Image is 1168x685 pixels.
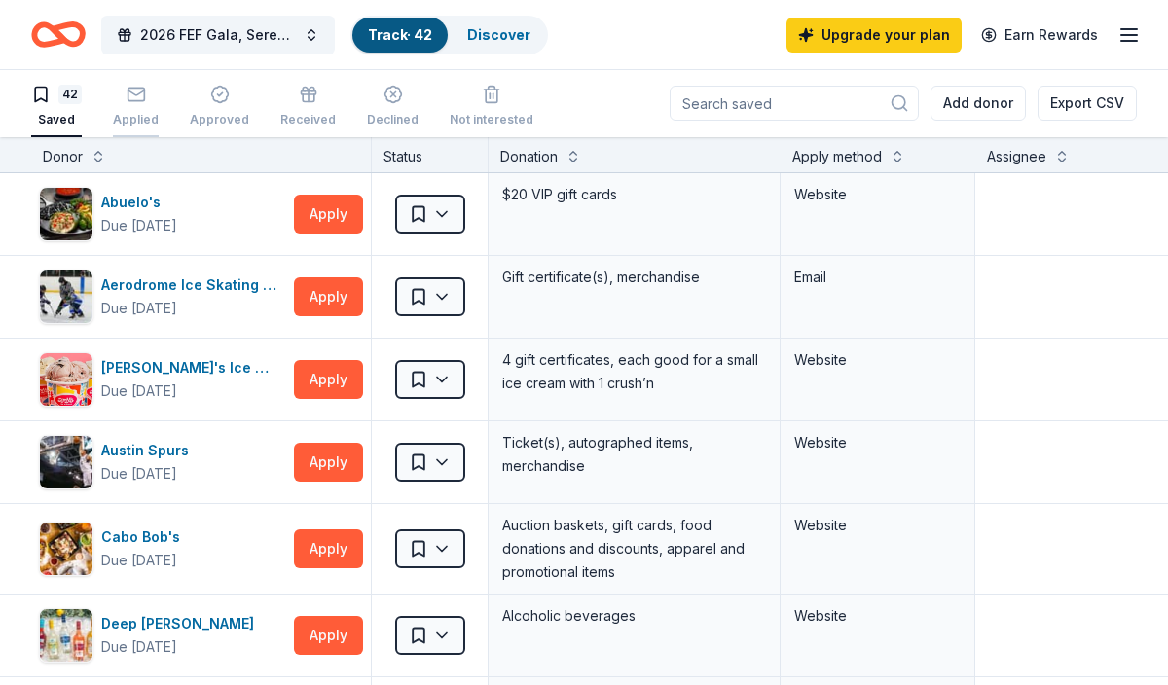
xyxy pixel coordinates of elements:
[987,145,1046,168] div: Assignee
[101,379,177,403] div: Due [DATE]
[101,439,197,462] div: Austin Spurs
[40,609,92,662] img: Image for Deep Eddy Vodka
[101,273,286,297] div: Aerodrome Ice Skating Complex
[43,145,83,168] div: Donor
[101,356,286,379] div: [PERSON_NAME]'s Ice Creams
[101,525,188,549] div: Cabo Bob's
[500,181,768,208] div: $20 VIP gift cards
[39,352,286,407] button: Image for Amy's Ice Creams[PERSON_NAME]'s Ice CreamsDue [DATE]
[190,112,249,127] div: Approved
[31,112,82,127] div: Saved
[500,512,768,586] div: Auction baskets, gift cards, food donations and discounts, apparel and promotional items
[786,18,962,53] a: Upgrade your plan
[794,183,961,206] div: Website
[40,436,92,488] img: Image for Austin Spurs
[40,270,92,323] img: Image for Aerodrome Ice Skating Complex
[39,270,286,324] button: Image for Aerodrome Ice Skating Complex Aerodrome Ice Skating ComplexDue [DATE]
[294,277,363,316] button: Apply
[113,77,159,137] button: Applied
[31,77,82,137] button: 42Saved
[500,602,768,630] div: Alcoholic beverages
[350,16,548,54] button: Track· 42Discover
[190,77,249,137] button: Approved
[794,604,961,628] div: Website
[1038,86,1137,121] button: Export CSV
[794,348,961,372] div: Website
[294,616,363,655] button: Apply
[794,514,961,537] div: Website
[101,214,177,237] div: Due [DATE]
[294,529,363,568] button: Apply
[794,431,961,454] div: Website
[450,112,533,127] div: Not interested
[467,26,530,43] a: Discover
[40,188,92,240] img: Image for Abuelo's
[500,145,558,168] div: Donation
[40,353,92,406] img: Image for Amy's Ice Creams
[969,18,1110,53] a: Earn Rewards
[280,112,336,127] div: Received
[794,266,961,289] div: Email
[101,191,177,214] div: Abuelo's
[39,187,286,241] button: Image for Abuelo's Abuelo'sDue [DATE]
[294,195,363,234] button: Apply
[280,77,336,137] button: Received
[670,86,919,121] input: Search saved
[39,608,286,663] button: Image for Deep Eddy VodkaDeep [PERSON_NAME]Due [DATE]
[101,16,335,54] button: 2026 FEF Gala, Serendipity: A Sweet Escape
[792,145,882,168] div: Apply method
[372,137,489,172] div: Status
[31,12,86,57] a: Home
[39,522,286,576] button: Image for Cabo Bob'sCabo Bob'sDue [DATE]
[101,462,177,486] div: Due [DATE]
[500,346,768,397] div: 4 gift certificates, each good for a small ice cream with 1 crush’n
[101,635,177,659] div: Due [DATE]
[101,549,177,572] div: Due [DATE]
[294,360,363,399] button: Apply
[39,435,286,489] button: Image for Austin SpursAustin SpursDue [DATE]
[368,26,432,43] a: Track· 42
[931,86,1026,121] button: Add donor
[140,23,296,47] span: 2026 FEF Gala, Serendipity: A Sweet Escape
[294,443,363,482] button: Apply
[500,429,768,480] div: Ticket(s), autographed items, merchandise
[58,85,82,104] div: 42
[101,297,177,320] div: Due [DATE]
[40,523,92,575] img: Image for Cabo Bob's
[101,612,262,635] div: Deep [PERSON_NAME]
[367,77,419,137] button: Declined
[450,77,533,137] button: Not interested
[500,264,768,291] div: Gift certificate(s), merchandise
[113,112,159,127] div: Applied
[367,112,419,127] div: Declined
